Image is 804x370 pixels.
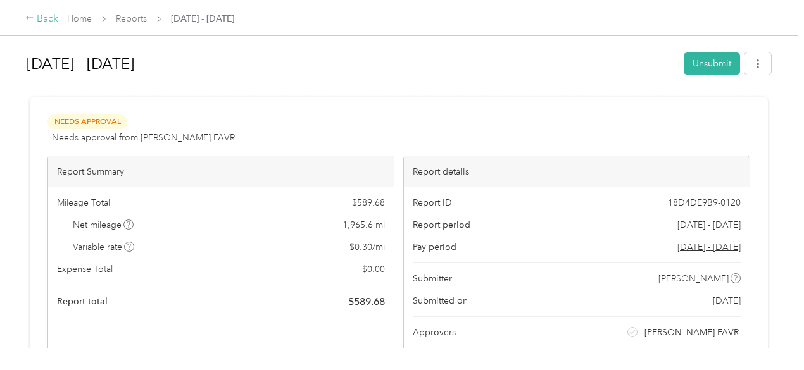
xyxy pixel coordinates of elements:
span: [PERSON_NAME] FAVR [644,326,739,339]
span: 18D4DE9B9-0120 [668,196,741,209]
iframe: Everlance-gr Chat Button Frame [733,299,804,370]
span: 1,965.6 mi [342,218,385,231]
span: Needs approval from [PERSON_NAME] FAVR [52,131,235,144]
h1: Sep 16 - 30, 2025 [27,49,675,79]
button: Unsubmit [684,52,740,75]
span: Needs Approval [47,114,127,129]
span: $ 0.00 [362,262,385,276]
div: Back [25,11,58,27]
span: Expense Total [57,262,113,276]
a: Reports [116,13,147,24]
span: Report period [413,218,470,231]
span: Go to pay period [677,240,741,254]
span: Submitted on [413,294,468,307]
span: Net mileage [73,218,134,231]
span: $ 589.68 [352,196,385,209]
span: [DATE] [713,294,741,307]
span: [PERSON_NAME] [658,272,729,285]
span: Submitter [413,272,452,285]
span: Pay period [413,240,456,254]
span: Variable rate [73,240,135,254]
a: Home [67,13,92,24]
div: Report Summary [48,156,394,187]
span: [DATE] - [DATE] [171,12,234,25]
span: $ 589.68 [348,294,385,309]
span: $ 0.30 / mi [349,240,385,254]
div: Report details [404,156,750,187]
span: Approvers [413,326,456,339]
span: Report ID [413,196,452,209]
span: Report total [57,295,108,308]
span: [DATE] - [DATE] [677,218,741,231]
span: Mileage Total [57,196,110,209]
